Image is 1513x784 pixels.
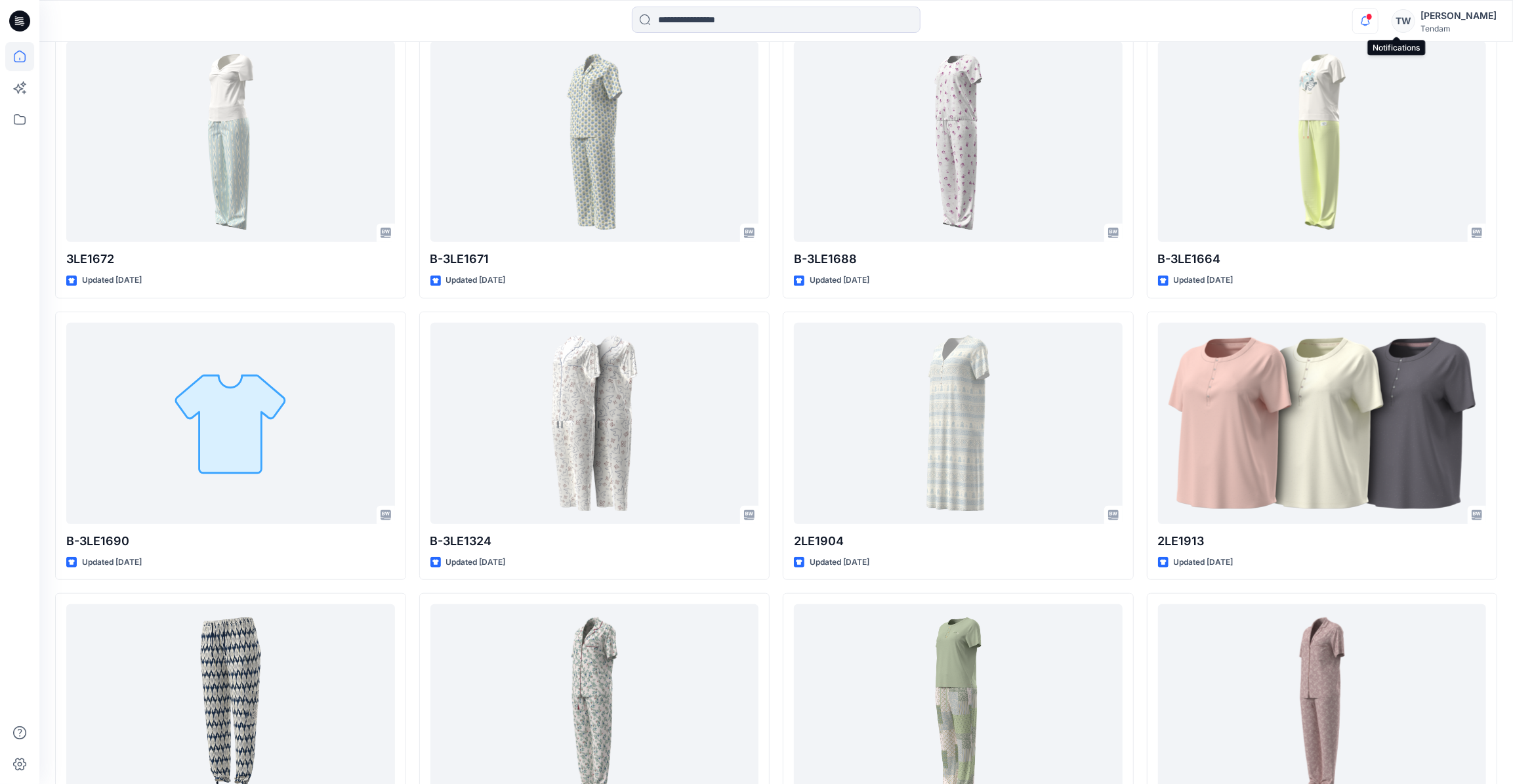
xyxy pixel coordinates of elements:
a: B-3LE1690 [66,323,395,524]
a: B-3LE1324 [430,323,759,524]
p: Updated [DATE] [446,556,506,569]
p: Updated [DATE] [1174,556,1233,569]
p: 2LE1913 [1158,532,1487,550]
p: Updated [DATE] [82,274,142,287]
p: B-3LE1324 [430,532,759,550]
p: B-3LE1690 [66,532,395,550]
p: 3LE1672 [66,250,395,268]
div: [PERSON_NAME] [1420,8,1497,24]
a: 2LE1913 [1158,323,1487,524]
a: 2LE1904 [794,323,1123,524]
a: B-3LE1671 [430,41,759,243]
p: Updated [DATE] [1174,274,1233,287]
p: B-3LE1671 [430,250,759,268]
p: 2LE1904 [794,532,1123,550]
p: Updated [DATE] [446,274,506,287]
p: B-3LE1664 [1158,250,1487,268]
a: B-3LE1688 [794,41,1123,243]
a: 3LE1672 [66,41,395,243]
p: Updated [DATE] [810,556,869,569]
div: TW [1392,9,1415,33]
p: Updated [DATE] [82,556,142,569]
div: Tendam [1420,24,1497,33]
p: Updated [DATE] [810,274,869,287]
p: B-3LE1688 [794,250,1123,268]
a: B-3LE1664 [1158,41,1487,243]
